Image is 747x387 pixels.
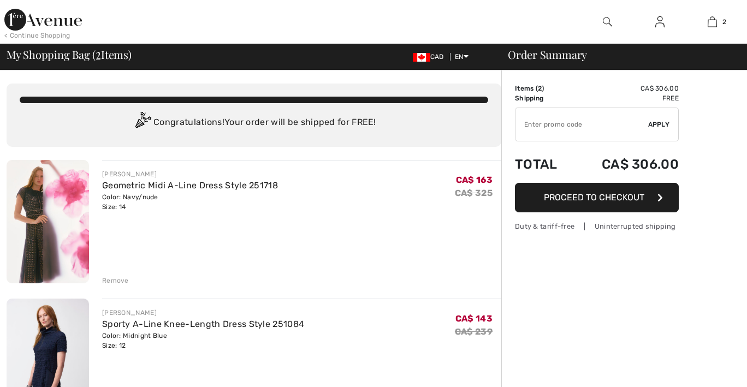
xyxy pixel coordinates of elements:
[544,192,644,203] span: Proceed to Checkout
[413,53,430,62] img: Canadian Dollar
[515,146,573,183] td: Total
[455,326,493,337] s: CA$ 239
[455,53,469,61] span: EN
[648,120,670,129] span: Apply
[132,112,153,134] img: Congratulation2.svg
[102,308,304,318] div: [PERSON_NAME]
[4,31,70,40] div: < Continue Shopping
[102,319,304,329] a: Sporty A-Line Knee-Length Dress Style 251084
[708,15,717,28] img: My Bag
[495,49,740,60] div: Order Summary
[455,313,493,324] span: CA$ 143
[647,15,673,29] a: Sign In
[102,192,278,212] div: Color: Navy/nude Size: 14
[515,221,679,231] div: Duty & tariff-free | Uninterrupted shipping
[515,93,573,103] td: Shipping
[456,175,493,185] span: CA$ 163
[7,49,132,60] span: My Shopping Bag ( Items)
[515,183,679,212] button: Proceed to Checkout
[96,46,101,61] span: 2
[573,93,679,103] td: Free
[455,188,493,198] s: CA$ 325
[413,53,448,61] span: CAD
[102,169,278,179] div: [PERSON_NAME]
[686,15,738,28] a: 2
[603,15,612,28] img: search the website
[7,160,89,283] img: Geometric Midi A-Line Dress Style 251718
[573,84,679,93] td: CA$ 306.00
[722,17,726,27] span: 2
[573,146,679,183] td: CA$ 306.00
[515,108,648,141] input: Promo code
[655,15,665,28] img: My Info
[102,331,304,350] div: Color: Midnight Blue Size: 12
[538,85,542,92] span: 2
[102,180,278,190] a: Geometric Midi A-Line Dress Style 251718
[515,84,573,93] td: Items ( )
[20,112,488,134] div: Congratulations! Your order will be shipped for FREE!
[102,276,129,285] div: Remove
[4,9,82,31] img: 1ère Avenue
